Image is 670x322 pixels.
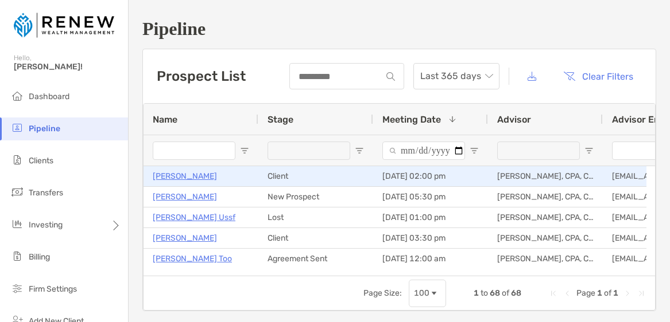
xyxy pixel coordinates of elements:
[258,187,373,207] div: New Prospect
[153,190,217,204] a: [PERSON_NAME]
[488,249,603,269] div: [PERSON_NAME], CPA, CFP®
[10,121,24,135] img: pipeline icon
[153,114,177,125] span: Name
[549,289,558,298] div: First Page
[597,288,602,298] span: 1
[258,228,373,248] div: Client
[268,114,293,125] span: Stage
[153,210,235,225] a: [PERSON_NAME] Ussf
[10,185,24,199] img: transfers icon
[481,288,488,298] span: to
[14,62,121,72] span: [PERSON_NAME]!
[363,288,402,298] div: Page Size:
[584,146,594,155] button: Open Filter Menu
[153,169,217,183] a: [PERSON_NAME]
[373,207,488,227] div: [DATE] 01:00 pm
[10,217,24,231] img: investing icon
[355,146,364,155] button: Open Filter Menu
[576,288,595,298] span: Page
[488,228,603,248] div: [PERSON_NAME], CPA, CFP®
[10,153,24,167] img: clients icon
[29,252,50,262] span: Billing
[373,166,488,186] div: [DATE] 02:00 pm
[502,288,509,298] span: of
[382,114,441,125] span: Meeting Date
[555,64,642,89] button: Clear Filters
[488,166,603,186] div: [PERSON_NAME], CPA, CFP®
[29,188,63,198] span: Transfers
[386,72,395,81] img: input icon
[29,124,60,133] span: Pipeline
[511,288,521,298] span: 68
[153,252,232,266] a: [PERSON_NAME] Too
[373,249,488,269] div: [DATE] 12:00 am
[373,187,488,207] div: [DATE] 05:30 pm
[474,288,479,298] span: 1
[637,289,646,298] div: Last Page
[258,166,373,186] div: Client
[153,142,235,160] input: Name Filter Input
[258,207,373,227] div: Lost
[142,18,656,40] h1: Pipeline
[488,207,603,227] div: [PERSON_NAME], CPA, CFP®
[10,281,24,295] img: firm-settings icon
[14,5,114,46] img: Zoe Logo
[488,187,603,207] div: [PERSON_NAME], CPA, CFP®
[29,92,69,101] span: Dashboard
[10,89,24,103] img: dashboard icon
[420,64,493,89] span: Last 365 days
[240,146,249,155] button: Open Filter Menu
[258,249,373,269] div: Agreement Sent
[490,288,500,298] span: 68
[29,156,53,166] span: Clients
[409,280,446,307] div: Page Size
[382,142,465,160] input: Meeting Date Filter Input
[613,288,618,298] span: 1
[604,288,611,298] span: of
[29,220,63,230] span: Investing
[10,249,24,263] img: billing icon
[373,228,488,248] div: [DATE] 03:30 pm
[497,114,531,125] span: Advisor
[470,146,479,155] button: Open Filter Menu
[29,284,77,294] span: Firm Settings
[623,289,632,298] div: Next Page
[153,231,217,245] a: [PERSON_NAME]
[414,288,429,298] div: 100
[563,289,572,298] div: Previous Page
[157,68,246,84] h3: Prospect List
